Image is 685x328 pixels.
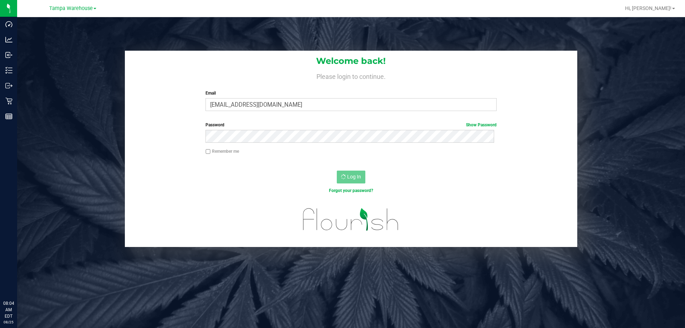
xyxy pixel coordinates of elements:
[125,56,577,66] h1: Welcome back!
[5,21,12,28] inline-svg: Dashboard
[5,82,12,89] inline-svg: Outbound
[3,300,14,319] p: 08:04 AM EDT
[205,122,224,127] span: Password
[5,113,12,120] inline-svg: Reports
[3,319,14,325] p: 08/25
[329,188,373,193] a: Forgot your password?
[205,148,239,155] label: Remember me
[5,36,12,43] inline-svg: Analytics
[205,149,210,154] input: Remember me
[337,171,365,183] button: Log In
[625,5,671,11] span: Hi, [PERSON_NAME]!
[347,174,361,180] span: Log In
[49,5,93,11] span: Tampa Warehouse
[5,67,12,74] inline-svg: Inventory
[5,97,12,105] inline-svg: Retail
[466,122,497,127] a: Show Password
[125,71,577,80] h4: Please login to continue.
[205,90,496,96] label: Email
[5,51,12,59] inline-svg: Inbound
[294,201,407,238] img: flourish_logo.svg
